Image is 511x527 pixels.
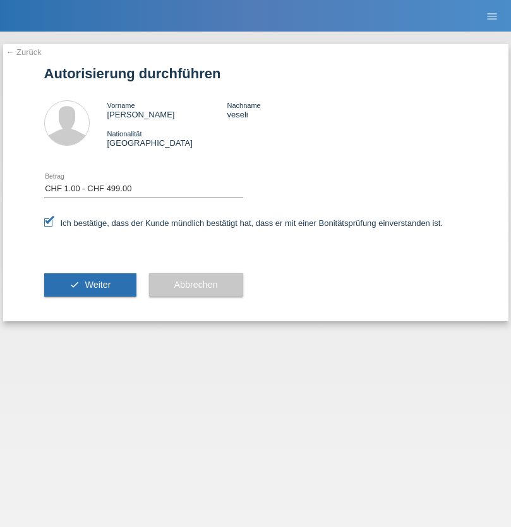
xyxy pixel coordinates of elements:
[107,102,135,109] span: Vorname
[6,47,42,57] a: ← Zurück
[44,66,467,81] h1: Autorisierung durchführen
[69,280,80,290] i: check
[107,130,142,138] span: Nationalität
[107,129,227,148] div: [GEOGRAPHIC_DATA]
[174,280,218,290] span: Abbrechen
[85,280,111,290] span: Weiter
[486,10,498,23] i: menu
[44,218,443,228] label: Ich bestätige, dass der Kunde mündlich bestätigt hat, dass er mit einer Bonitätsprüfung einversta...
[107,100,227,119] div: [PERSON_NAME]
[227,102,260,109] span: Nachname
[479,12,505,20] a: menu
[149,273,243,297] button: Abbrechen
[227,100,347,119] div: veseli
[44,273,136,297] button: check Weiter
